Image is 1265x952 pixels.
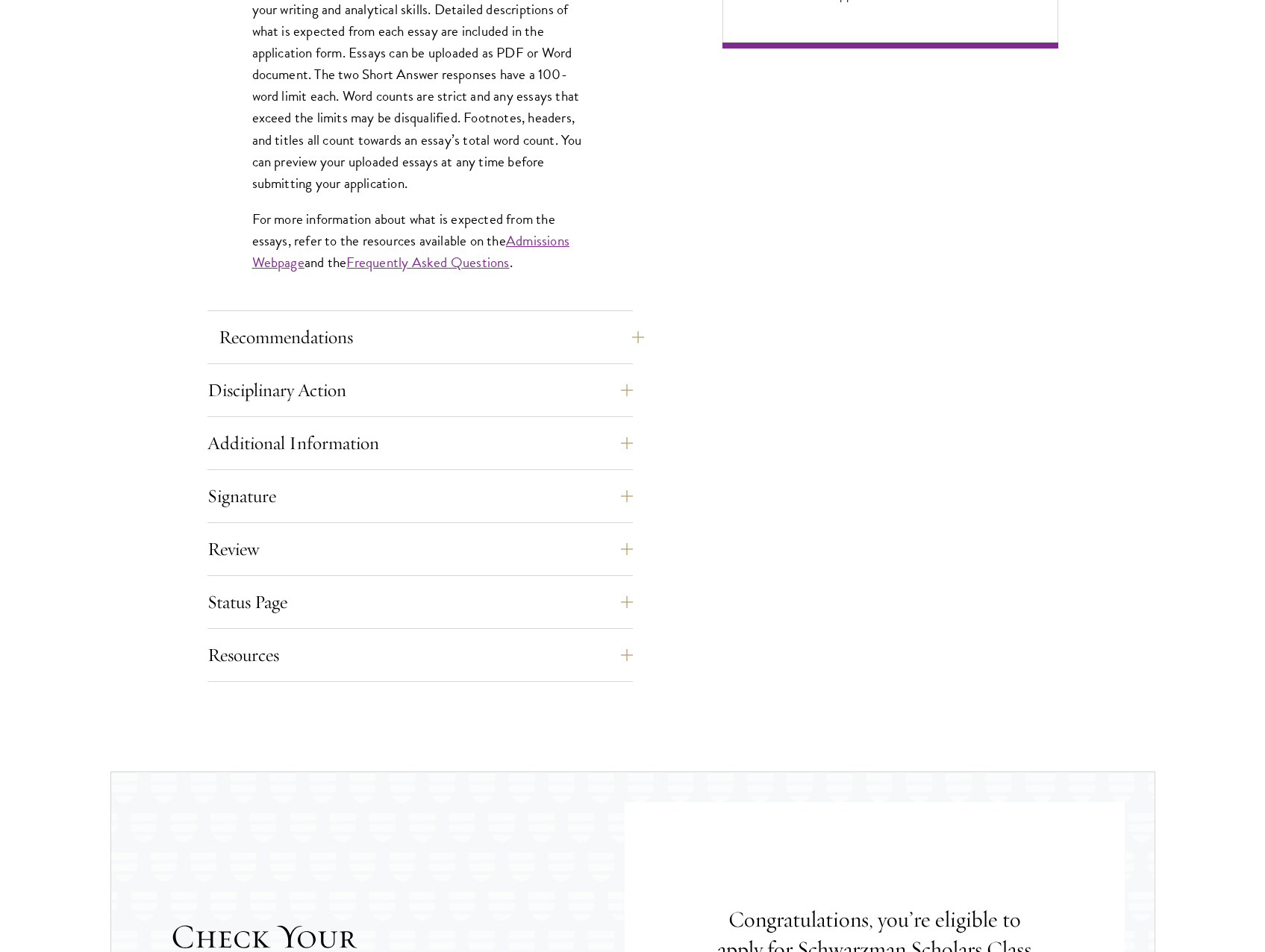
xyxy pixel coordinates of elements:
[207,372,633,408] button: Disciplinary Action
[207,478,633,514] button: Signature
[346,251,509,273] a: Frequently Asked Questions
[207,425,633,461] button: Additional Information
[252,230,569,273] a: Admissions Webpage
[207,531,633,567] button: Review
[207,637,633,673] button: Resources
[207,584,633,620] button: Status Page
[252,208,588,273] p: For more information about what is expected from the essays, refer to the resources available on ...
[219,319,644,355] button: Recommendations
